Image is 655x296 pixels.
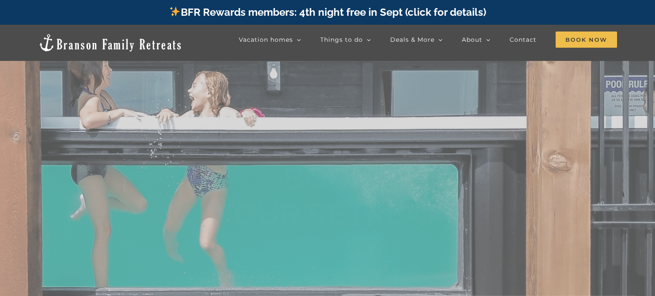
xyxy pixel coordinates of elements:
img: ✨ [170,6,180,17]
span: Deals & More [390,37,435,43]
a: Deals & More [390,31,443,48]
a: About [462,31,490,48]
nav: Main Menu [239,31,617,48]
a: BFR Rewards members: 4th night free in Sept (click for details) [169,6,486,18]
span: Things to do [320,37,363,43]
a: Book Now [556,31,617,48]
b: BOOK YOUR RETREAT [214,160,441,233]
a: Things to do [320,31,371,48]
img: Branson Family Retreats Logo [38,33,183,52]
span: Contact [510,37,536,43]
span: About [462,37,482,43]
span: Vacation homes [239,37,293,43]
a: Vacation homes [239,31,301,48]
span: Book Now [556,32,617,48]
a: Contact [510,31,536,48]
